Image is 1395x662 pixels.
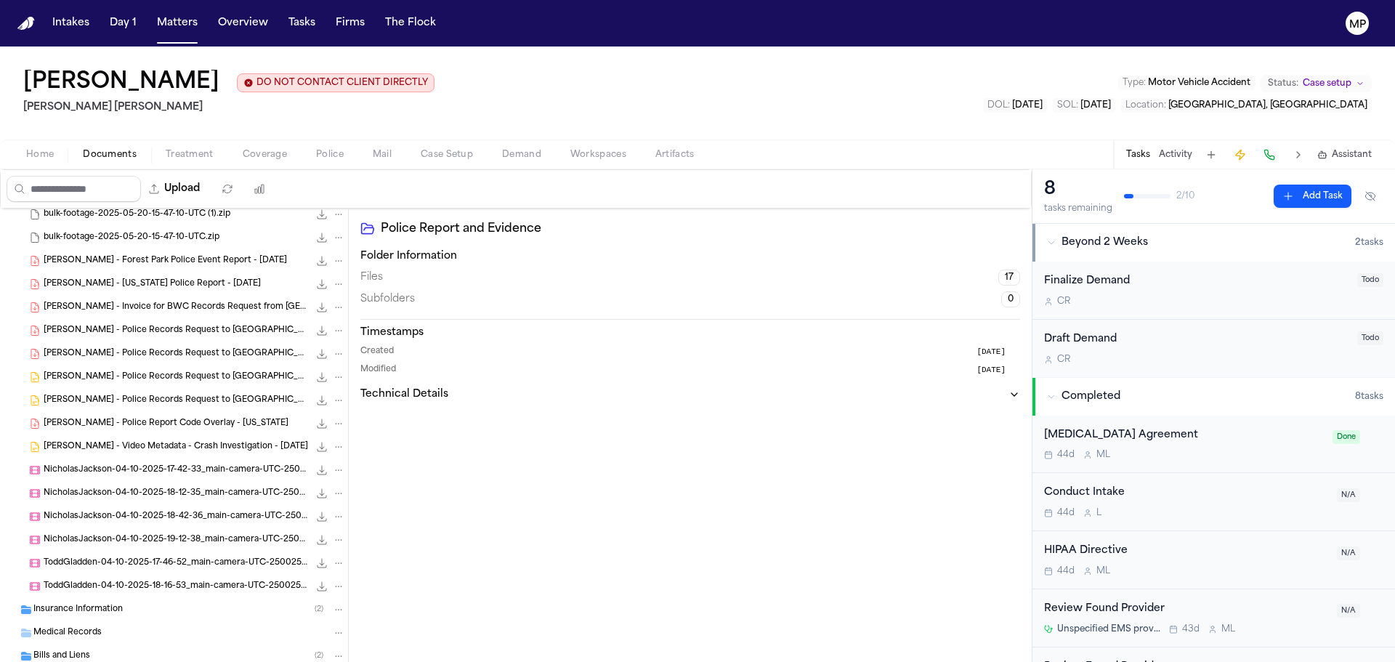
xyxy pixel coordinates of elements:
span: Assistant [1332,149,1372,161]
button: Beyond 2 Weeks2tasks [1032,224,1395,262]
span: 44d [1057,565,1075,577]
button: Download NicholasJackson-04-10-2025-18-12-35_main-camera-UTC-25002559718390.mp4 [315,486,329,501]
span: NicholasJackson-04-10-2025-18-12-35_main-camera-UTC-25002559718390.mp4 [44,488,309,500]
button: Day 1 [104,10,142,36]
button: Upload [141,176,209,202]
button: Download bulk-footage-2025-05-20-15-47-10-UTC.zip [315,230,329,245]
span: [DATE] [976,364,1006,376]
button: Edit Type: Motor Vehicle Accident [1118,76,1255,90]
button: Download ToddGladden-04-10-2025-18-16-53_main-camera-UTC-25002559.mp4 [315,579,329,594]
button: Download NicholasJackson-04-10-2025-18-42-36_main-camera-UTC-25002559718390.mp4 [315,509,329,524]
button: Firms [330,10,371,36]
button: Activity [1159,149,1192,161]
button: Change status from Case setup [1261,75,1372,92]
div: Open task: Retainer Agreement [1032,416,1395,474]
button: Download NicholasJackson-04-10-2025-19-12-38_main-camera-UTC-25002559718390.mp4 [315,533,329,547]
span: C R [1057,354,1070,366]
span: ( 2 ) [315,652,323,660]
button: Add Task [1201,145,1221,165]
button: Edit DOL: 2025-04-10 [983,98,1047,113]
span: Type : [1123,78,1146,87]
div: HIPAA Directive [1044,543,1328,560]
button: Completed8tasks [1032,378,1395,416]
span: [PERSON_NAME] - Police Records Request to [GEOGRAPHIC_DATA] PD - [DATE] [44,325,309,337]
span: [PERSON_NAME] - Police Records Request to [GEOGRAPHIC_DATA] PD - [DATE] [44,371,309,384]
button: Download J. Bale - Police Records Request to Forest Park PD - 5.8.25 [315,347,329,361]
span: Medical Records [33,627,102,639]
a: The Flock [379,10,442,36]
span: 43d [1182,623,1200,635]
button: Tasks [1126,149,1150,161]
span: Police [316,149,344,161]
span: ( 2 ) [315,605,323,613]
button: Download J. Bale - Police Records Request to Forest Park PD - 7.2.25 [315,393,329,408]
span: Artifacts [655,149,695,161]
span: Demand [502,149,541,161]
div: Open task: Conduct Intake [1032,473,1395,531]
span: 2 task s [1355,237,1383,249]
button: Download J. Bale - Georgia Police Report - 4.10.25 [315,277,329,291]
button: Download J. Bale - Invoice for BWC Records Request from Forest Park PD - 5.12.25 [315,300,329,315]
button: Add Task [1274,185,1351,208]
button: Edit client contact restriction [237,73,434,92]
span: bulk-footage-2025-05-20-15-47-10-UTC (1).zip [44,209,230,221]
span: Coverage [243,149,287,161]
div: Review Found Provider [1044,601,1328,618]
span: 8 task s [1355,391,1383,403]
span: [DATE] [1080,101,1111,110]
button: Intakes [46,10,95,36]
span: Home [26,149,54,161]
span: 44d [1057,449,1075,461]
span: Workspaces [570,149,626,161]
div: Open task: HIPAA Directive [1032,531,1395,589]
span: Modified [360,364,396,376]
div: Open task: Review Found Provider [1032,589,1395,647]
button: Edit SOL: 2027-04-10 [1053,98,1115,113]
span: Treatment [166,149,214,161]
span: 44d [1057,507,1075,519]
button: Assistant [1317,149,1372,161]
h2: [PERSON_NAME] [PERSON_NAME] [23,99,434,116]
span: NicholasJackson-04-10-2025-19-12-38_main-camera-UTC-25002559718390.mp4 [44,534,309,546]
span: Beyond 2 Weeks [1062,235,1148,250]
button: Download J. Bale - Police Records Request to Forest Park PD - 7.2.25 [315,370,329,384]
span: ToddGladden-04-10-2025-17-46-52_main-camera-UTC-25002559.mp4 [44,557,309,570]
span: M L [1221,623,1235,635]
div: Conduct Intake [1044,485,1328,501]
span: Insurance Information [33,604,123,616]
span: M L [1096,449,1110,461]
span: Subfolders [360,292,415,307]
h3: Technical Details [360,387,448,402]
span: DO NOT CONTACT CLIENT DIRECTLY [256,77,428,89]
span: C R [1057,296,1070,307]
button: Download J. Bale - Video Metadata - Crash Investigation - 5.20.25 [315,440,329,454]
a: Tasks [283,10,321,36]
span: Created [360,346,394,358]
h3: Timestamps [360,326,1020,340]
span: NicholasJackson-04-10-2025-18-42-36_main-camera-UTC-25002559718390.mp4 [44,511,309,523]
span: Case Setup [421,149,473,161]
span: 2 / 10 [1176,190,1194,202]
span: Files [360,270,383,285]
button: Overview [212,10,274,36]
span: Completed [1062,389,1120,404]
div: tasks remaining [1044,203,1112,214]
div: Open task: Finalize Demand [1032,262,1395,320]
button: Download ToddGladden-04-10-2025-17-46-52_main-camera-UTC-25002559.mp4 [315,556,329,570]
span: Documents [83,149,137,161]
span: Location : [1125,101,1166,110]
button: Make a Call [1259,145,1279,165]
span: M L [1096,565,1110,577]
span: [GEOGRAPHIC_DATA], [GEOGRAPHIC_DATA] [1168,101,1367,110]
div: [MEDICAL_DATA] Agreement [1044,427,1324,444]
button: Edit matter name [23,70,219,96]
button: Download NicholasJackson-04-10-2025-17-42-33_main-camera-UTC-25002559718390.mp4 [315,463,329,477]
button: Download bulk-footage-2025-05-20-15-47-10-UTC (1).zip [315,207,329,222]
span: 0 [1001,291,1020,307]
span: Unspecified EMS provider [1057,623,1160,635]
span: Todo [1357,331,1383,345]
span: NicholasJackson-04-10-2025-17-42-33_main-camera-UTC-25002559718390.mp4 [44,464,309,477]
